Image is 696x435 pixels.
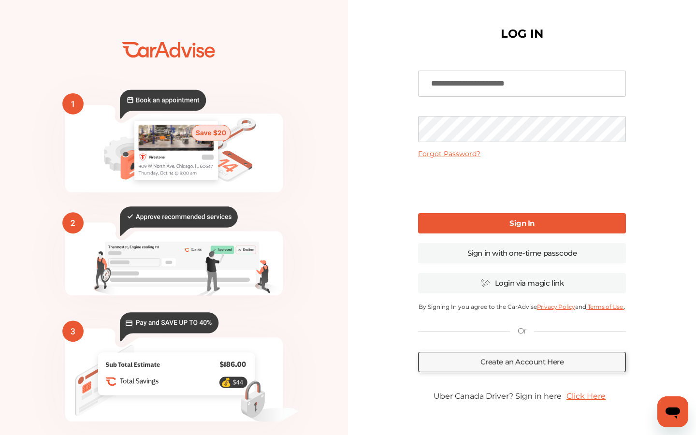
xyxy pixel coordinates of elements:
a: Privacy Policy [537,303,575,310]
a: Sign In [418,213,626,233]
b: Sign In [509,218,535,228]
iframe: reCAPTCHA [449,166,595,203]
a: Login via magic link [418,273,626,293]
a: Click Here [562,387,610,406]
img: magic_icon.32c66aac.svg [480,278,490,288]
a: Sign in with one-time passcode [418,243,626,263]
a: Terms of Use [586,303,624,310]
h1: LOG IN [501,29,543,39]
a: Forgot Password? [418,149,480,158]
span: Uber Canada Driver? Sign in here [434,391,562,401]
a: Create an Account Here [418,352,626,372]
iframe: Button to launch messaging window [657,396,688,427]
text: 💰 [221,377,232,388]
p: By Signing In you agree to the CarAdvise and . [418,303,626,310]
p: Or [518,326,526,336]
